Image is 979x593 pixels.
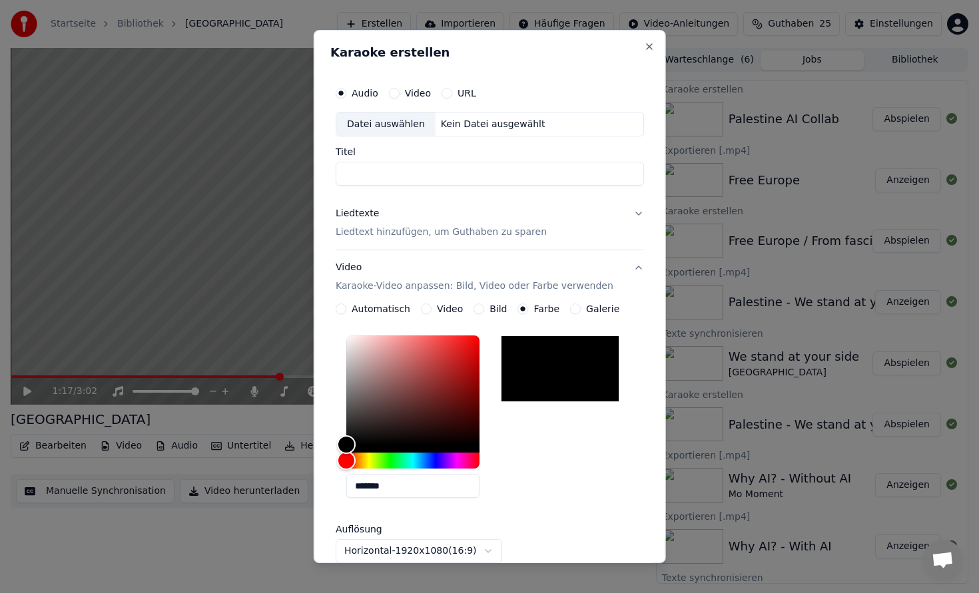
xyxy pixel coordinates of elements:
[336,197,644,250] button: LiedtexteLiedtext hinzufügen, um Guthaben zu sparen
[436,118,551,131] div: Kein Datei ausgewählt
[437,304,463,313] label: Video
[346,335,480,445] div: Color
[336,251,644,304] button: VideoKaraoke-Video anpassen: Bild, Video oder Farbe verwenden
[586,304,619,313] label: Galerie
[336,112,436,136] div: Datei auswählen
[352,89,378,98] label: Audio
[346,453,480,469] div: Hue
[458,89,476,98] label: URL
[336,524,469,534] label: Auflösung
[404,89,430,98] label: Video
[330,47,649,59] h2: Karaoke erstellen
[336,226,547,240] p: Liedtext hinzufügen, um Guthaben zu sparen
[352,304,410,313] label: Automatisch
[336,280,613,293] p: Karaoke-Video anpassen: Bild, Video oder Farbe verwenden
[336,262,613,294] div: Video
[489,304,507,313] label: Bild
[336,208,379,221] div: Liedtexte
[336,148,644,157] label: Titel
[533,304,559,313] label: Farbe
